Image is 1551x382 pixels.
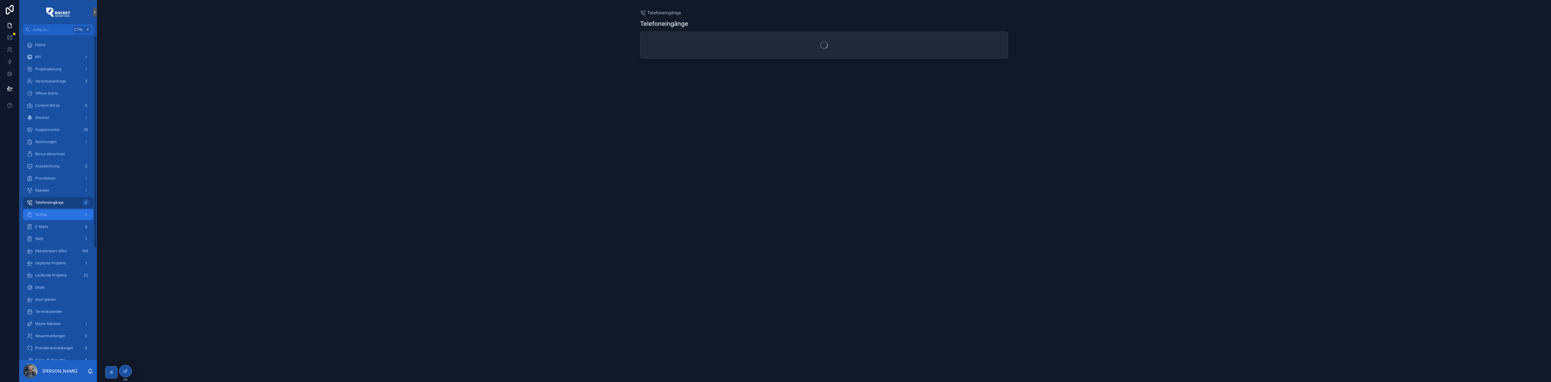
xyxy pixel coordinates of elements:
[82,126,90,133] div: 35
[23,64,93,75] a: Projektplanung
[46,7,70,17] img: App logo
[82,163,90,170] div: 2
[640,19,688,28] h1: Telefoneingänge
[35,127,60,132] span: Supportcenter
[80,247,90,255] div: 159
[23,270,93,281] a: Laufende Projekte22
[23,330,93,341] a: Neuanmeldungen0
[19,35,97,360] div: scrollable content
[35,224,48,229] span: E-Mails
[35,103,60,108] span: Content Börse
[23,173,93,184] a: Provisionen
[23,161,93,172] a: Auszeichnung2
[35,236,43,241] span: SMS
[35,91,58,96] span: Offene Starts
[35,152,65,156] span: Bonus abrechnen
[35,176,55,181] span: Provisionen
[23,294,93,305] a: Start planen
[23,209,93,220] a: To Dos
[23,124,93,135] a: Supportcenter35
[23,88,93,99] a: Offene Starts
[640,10,681,16] a: Telefoneingänge
[82,260,90,267] div: 1
[23,39,93,50] a: Home
[73,27,84,33] span: Ctrl
[35,333,65,338] span: Neuanmeldungen
[35,212,47,217] span: To Dos
[82,223,90,230] div: 6
[23,197,93,208] a: Telefoneingänge0
[35,321,61,326] span: Meine Raketen
[35,285,45,290] span: Deals
[82,332,90,340] div: 0
[647,10,681,16] span: Telefoneingänge
[42,368,77,374] p: [PERSON_NAME]
[32,27,71,32] span: Jump to...
[35,115,49,120] span: Glocken
[35,309,62,314] span: Terminkalender
[23,318,93,329] a: Meine Raketen
[23,76,93,87] a: Vorschussanfrage2
[23,52,93,62] a: KPI
[82,102,90,109] div: 0
[82,235,90,243] div: 1
[23,246,93,256] a: Raketenstart offen159
[35,67,61,72] span: Projektplanung
[82,357,90,364] div: 4
[82,272,90,279] div: 22
[23,233,93,244] a: SMS1
[35,79,66,84] span: Vorschussanfrage
[23,185,93,196] a: Raketen
[35,139,57,144] span: Rechnungen
[23,136,93,147] a: Rechnungen
[35,200,64,205] span: Telefoneingänge
[35,273,67,278] span: Laufende Projekte
[23,343,93,354] a: Provideranmeldungen0
[23,24,93,35] button: Jump to...CtrlK
[35,346,73,350] span: Provideranmeldungen
[82,344,90,352] div: 0
[23,355,93,366] a: Sales-ID Provider4
[23,258,93,269] a: Geplante Projekte1
[23,149,93,159] a: Bonus abrechnen
[85,27,90,32] span: K
[23,112,93,123] a: Glocken
[82,199,90,206] div: 0
[35,297,56,302] span: Start planen
[23,221,93,232] a: E-Mails6
[35,358,66,363] span: Sales-ID Provider
[35,42,45,47] span: Home
[82,78,90,85] div: 2
[35,164,59,169] span: Auszeichnung
[23,100,93,111] a: Content Börse0
[35,249,67,253] span: Raketenstart offen
[35,188,49,193] span: Raketen
[23,282,93,293] a: Deals
[23,306,93,317] a: Terminkalender
[35,261,66,266] span: Geplante Projekte
[35,55,41,59] span: KPI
